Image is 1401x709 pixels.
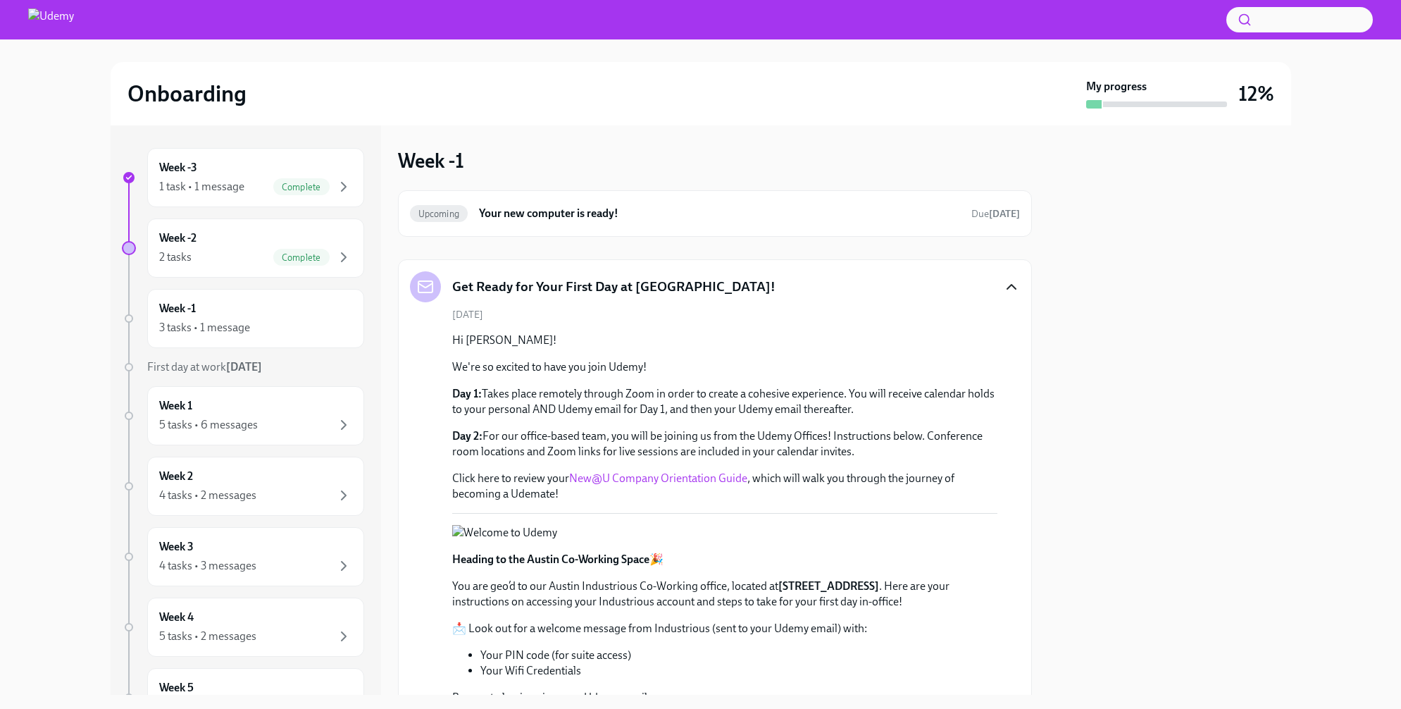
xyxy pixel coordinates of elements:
a: First day at work[DATE] [122,359,364,375]
strong: Day 2: [452,429,482,443]
img: Udemy [28,8,74,31]
div: 4 tasks • 2 messages [159,488,256,503]
span: [DATE] [452,308,483,321]
h6: Week 4 [159,610,194,625]
button: Zoom image [452,525,861,541]
p: You are geo’d to our Austin Industrious Co-Working office, located at . Here are your instruction... [452,579,997,610]
strong: My progress [1086,79,1147,94]
h6: Week 5 [159,680,194,696]
strong: Day 1: [452,387,482,400]
p: 📩 Look out for a welcome message from Industrious (sent to your Udemy email) with: [452,621,997,636]
div: 2 tasks [159,249,192,265]
span: Complete [273,252,330,263]
a: New@U Company Orientation Guide [569,471,747,485]
div: 3 tasks • 1 message [159,320,250,335]
span: September 6th, 2025 14:00 [971,207,1020,221]
p: 🎉 [452,552,997,567]
a: Week -31 task • 1 messageComplete [122,148,364,207]
p: Takes place remotely through Zoom in order to create a cohesive experience. You will receive cale... [452,386,997,417]
h2: Onboarding [127,80,247,108]
p: For our office-based team, you will be joining us from the Udemy Offices! Instructions below. Con... [452,429,997,460]
span: Due [971,208,1020,220]
h6: Week -3 [159,160,197,175]
div: 1 task • 1 message [159,179,244,195]
p: Be sure to log in using your Udemy email. [452,690,997,705]
span: Upcoming [410,209,468,219]
div: 4 tasks • 3 messages [159,558,256,574]
strong: [DATE] [989,208,1020,220]
strong: Heading to the Austin Co-Working Space [452,553,649,566]
h5: Get Ready for Your First Day at [GEOGRAPHIC_DATA]! [452,278,776,296]
div: 5 tasks • 2 messages [159,629,256,644]
p: Hi [PERSON_NAME]! [452,333,997,348]
h6: Week 1 [159,398,192,414]
h3: Week -1 [398,148,464,173]
strong: [STREET_ADDRESS] [778,579,879,593]
a: UpcomingYour new computer is ready!Due[DATE] [410,202,1020,225]
p: We're so excited to have you join Udemy! [452,359,997,375]
h6: Week -1 [159,301,196,316]
li: Your PIN code (for suite access) [480,648,997,663]
a: Week 24 tasks • 2 messages [122,457,364,516]
h6: Your new computer is ready! [479,206,959,221]
a: Week -13 tasks • 1 message [122,289,364,348]
h3: 12% [1238,81,1274,106]
div: 5 tasks • 6 messages [159,417,258,433]
a: Week 15 tasks • 6 messages [122,386,364,445]
a: Week 45 tasks • 2 messages [122,598,364,657]
strong: [DATE] [226,360,262,374]
li: Your Wifi Credentials [480,663,997,679]
a: Week 34 tasks • 3 messages [122,527,364,586]
a: Week -22 tasksComplete [122,218,364,278]
p: Click here to review your , which will walk you through the journey of becoming a Udemate! [452,471,997,502]
span: Complete [273,182,330,192]
h6: Week -2 [159,230,197,246]
span: First day at work [147,360,262,374]
h6: Week 3 [159,539,194,555]
h6: Week 2 [159,469,193,484]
